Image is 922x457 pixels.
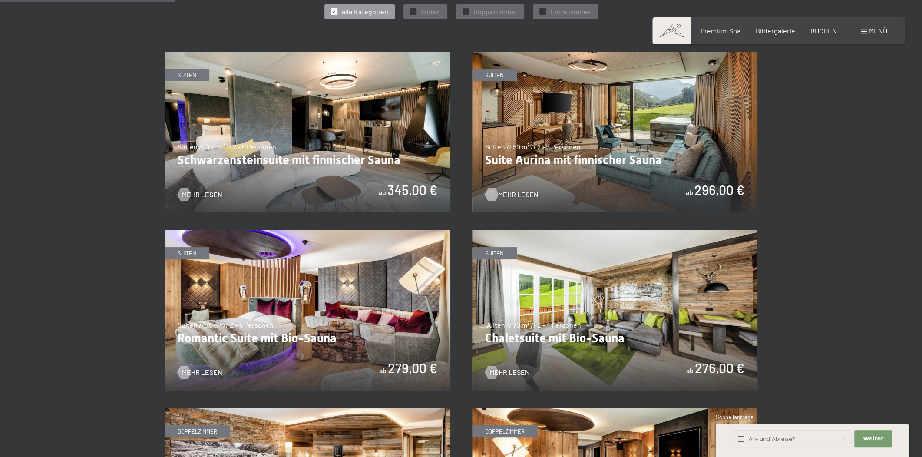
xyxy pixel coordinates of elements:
[165,52,450,57] a: Schwarzensteinsuite mit finnischer Sauna
[489,368,530,377] span: Mehr Lesen
[165,230,450,235] a: Romantic Suite mit Bio-Sauna
[485,190,530,199] a: Mehr Lesen
[756,26,795,35] a: Bildergalerie
[182,368,222,377] span: Mehr Lesen
[810,26,837,35] a: BUCHEN
[550,7,592,17] span: Einzelzimmer
[165,52,450,212] img: Schwarzensteinsuite mit finnischer Sauna
[472,52,758,212] img: Suite Aurina mit finnischer Sauna
[178,190,222,199] a: Mehr Lesen
[165,408,450,414] a: Nature Suite mit Sauna
[498,190,539,199] span: Mehr Lesen
[472,230,758,235] a: Chaletsuite mit Bio-Sauna
[178,368,222,377] a: Mehr Lesen
[541,9,544,15] span: ✓
[863,435,883,443] span: Weiter
[182,190,222,199] span: Mehr Lesen
[464,9,467,15] span: ✓
[332,9,336,15] span: ✓
[700,26,740,35] a: Premium Spa
[165,230,450,391] img: Romantic Suite mit Bio-Sauna
[472,52,758,57] a: Suite Aurina mit finnischer Sauna
[472,408,758,414] a: Suite Deluxe mit Sauna
[411,9,415,15] span: ✓
[473,7,518,17] span: Doppelzimmer
[869,26,887,35] span: Menü
[485,368,530,377] a: Mehr Lesen
[472,230,758,391] img: Chaletsuite mit Bio-Sauna
[421,7,441,17] span: Suiten
[342,7,388,17] span: alle Kategorien
[716,414,753,421] span: Schnellanfrage
[854,430,892,448] button: Weiter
